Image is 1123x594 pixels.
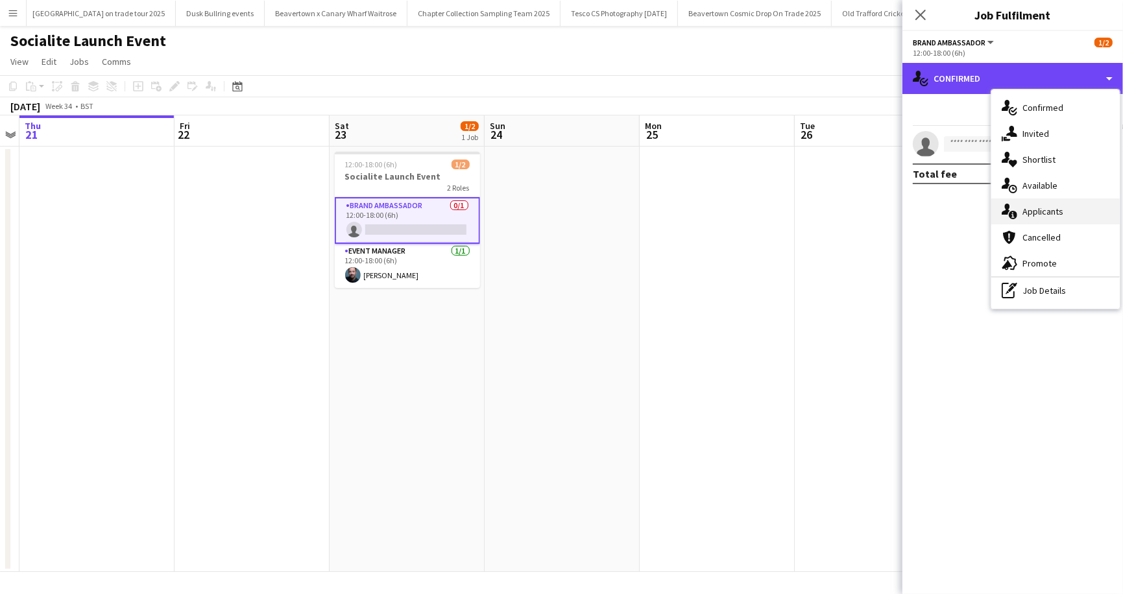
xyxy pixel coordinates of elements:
[643,127,662,142] span: 25
[42,56,56,67] span: Edit
[561,1,678,26] button: Tesco CS Photography [DATE]
[180,120,190,132] span: Fri
[913,38,985,47] span: Brand Ambassador
[69,56,89,67] span: Jobs
[913,38,996,47] button: Brand Ambassador
[991,198,1120,224] div: Applicants
[10,100,40,113] div: [DATE]
[23,127,41,142] span: 21
[902,6,1123,23] h3: Job Fulfilment
[345,160,398,169] span: 12:00-18:00 (6h)
[832,1,918,26] button: Old Trafford Cricket
[798,127,815,142] span: 26
[1094,38,1113,47] span: 1/2
[461,121,479,131] span: 1/2
[902,63,1123,94] div: Confirmed
[991,95,1120,121] div: Confirmed
[335,244,480,288] app-card-role: Event Manager1/112:00-18:00 (6h)[PERSON_NAME]
[80,101,93,111] div: BST
[43,101,75,111] span: Week 34
[335,171,480,182] h3: Socialite Launch Event
[991,250,1120,276] div: Promote
[461,132,478,142] div: 1 Job
[913,48,1113,58] div: 12:00-18:00 (6h)
[991,147,1120,172] div: Shortlist
[335,152,480,288] app-job-card: 12:00-18:00 (6h)1/2Socialite Launch Event2 RolesBrand Ambassador0/112:00-18:00 (6h) Event Manager...
[991,224,1120,250] div: Cancelled
[178,127,190,142] span: 22
[64,53,94,70] a: Jobs
[10,56,29,67] span: View
[645,120,662,132] span: Mon
[36,53,62,70] a: Edit
[22,1,176,26] button: [GEOGRAPHIC_DATA] on trade tour 2025
[991,278,1120,303] div: Job Details
[333,127,349,142] span: 23
[97,53,136,70] a: Comms
[488,127,505,142] span: 24
[10,31,166,51] h1: Socialite Launch Event
[452,160,470,169] span: 1/2
[991,121,1120,147] div: Invited
[913,167,957,180] div: Total fee
[991,172,1120,198] div: Available
[335,120,349,132] span: Sat
[176,1,265,26] button: Dusk Bullring events
[448,183,470,193] span: 2 Roles
[490,120,505,132] span: Sun
[102,56,131,67] span: Comms
[25,120,41,132] span: Thu
[5,53,34,70] a: View
[265,1,407,26] button: Beavertown x Canary Wharf Waitrose
[407,1,561,26] button: Chapter Collection Sampling Team 2025
[335,197,480,244] app-card-role: Brand Ambassador0/112:00-18:00 (6h)
[800,120,815,132] span: Tue
[678,1,832,26] button: Beavertown Cosmic Drop On Trade 2025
